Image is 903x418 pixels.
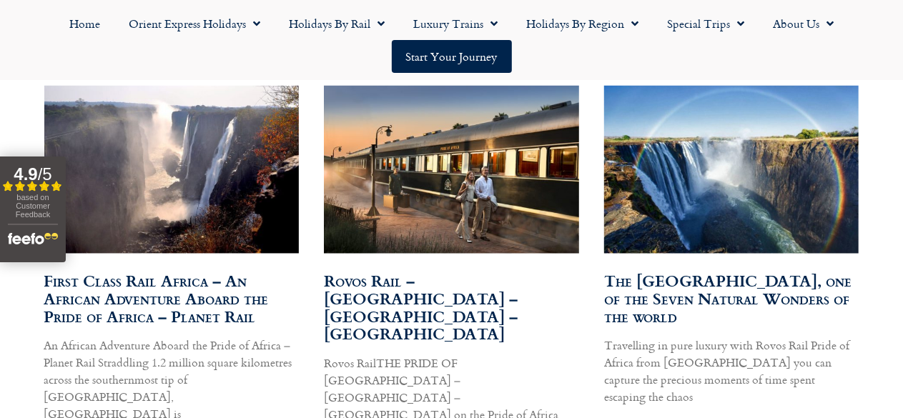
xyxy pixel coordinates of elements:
a: The [GEOGRAPHIC_DATA], one of the Seven Natural Wonders of the world [604,269,852,328]
a: Holidays by Region [512,7,653,40]
img: Pride Of Africa Train Holiday [322,84,580,256]
a: First Class Rail Africa – An African Adventure Aboard the Pride of Africa – Planet Rail [44,269,269,328]
a: Start your Journey [392,40,512,73]
a: Orient Express Holidays [114,7,275,40]
nav: Menu [7,7,896,73]
a: Victoria Falls by train [44,86,300,254]
img: Victoria Falls by train [40,84,302,254]
a: Special Trips [653,7,759,40]
a: Holidays by Rail [275,7,399,40]
a: Rovos Rail – [GEOGRAPHIC_DATA] – [GEOGRAPHIC_DATA] – [GEOGRAPHIC_DATA] [324,269,518,345]
a: Pride Of Africa Train Holiday [324,86,579,254]
a: Luxury Trains [399,7,512,40]
a: About Us [759,7,848,40]
p: Travelling in pure luxury with Rovos Rail Pride of Africa from [GEOGRAPHIC_DATA] you can capture ... [604,337,859,405]
a: Home [55,7,114,40]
